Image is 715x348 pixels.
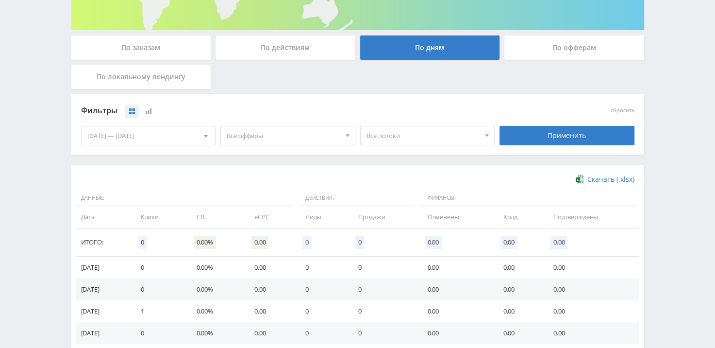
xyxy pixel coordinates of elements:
[349,257,418,278] td: 0
[494,257,544,278] td: 0.00
[216,35,355,60] div: По действиям
[494,206,544,228] td: Холд
[76,257,131,278] td: [DATE]
[187,257,245,278] td: 0.00%
[131,206,187,228] td: Клики
[494,300,544,322] td: 0.00
[187,278,245,300] td: 0.00%
[296,300,349,322] td: 0
[550,236,567,249] span: 0.00
[418,206,494,228] td: Отменены
[76,190,293,207] span: Данные:
[420,190,637,207] span: Финансы:
[131,300,187,322] td: 1
[418,257,494,278] td: 0.00
[76,278,131,300] td: [DATE]
[494,278,544,300] td: 0.00
[499,126,634,145] div: Применить
[296,206,349,228] td: Лиды
[187,322,245,344] td: 0.00%
[349,300,418,322] td: 0
[587,175,634,183] span: Скачать (.xlsx)
[349,322,418,344] td: 0
[360,35,500,60] div: По дням
[138,236,147,249] span: 0
[131,322,187,344] td: 0
[504,35,644,60] div: По офферам
[76,206,131,228] td: Дата
[418,322,494,344] td: 0.00
[296,257,349,278] td: 0
[82,126,216,145] div: [DATE] — [DATE]
[544,322,639,344] td: 0.00
[71,65,211,89] div: По локальному лендингу
[245,322,296,344] td: 0.00
[76,228,131,257] td: Итого:
[355,236,365,249] span: 0
[576,174,584,184] img: xlsx
[349,278,418,300] td: 0
[251,236,268,249] span: 0.00
[544,300,639,322] td: 0.00
[544,278,639,300] td: 0.00
[500,236,517,249] span: 0.00
[131,257,187,278] td: 0
[227,126,340,145] span: Все офферы
[302,236,312,249] span: 0
[187,206,245,228] td: CR
[349,206,418,228] td: Продажи
[544,206,639,228] td: Подтверждены
[418,278,494,300] td: 0.00
[245,300,296,322] td: 0.00
[194,236,216,249] span: 0.00%
[494,322,544,344] td: 0.00
[296,278,349,300] td: 0
[418,300,494,322] td: 0.00
[131,278,187,300] td: 0
[298,190,416,207] span: Действия:
[245,278,296,300] td: 0.00
[425,236,442,249] span: 0.00
[611,107,634,114] button: сбросить
[245,206,296,228] td: eCPC
[71,35,211,60] div: По заказам
[76,322,131,344] td: [DATE]
[76,300,131,322] td: [DATE]
[245,257,296,278] td: 0.00
[187,300,245,322] td: 0.00%
[296,322,349,344] td: 0
[81,104,495,118] div: Фильтры
[576,174,634,184] a: Скачать (.xlsx)
[544,257,639,278] td: 0.00
[366,126,480,145] span: Все потоки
